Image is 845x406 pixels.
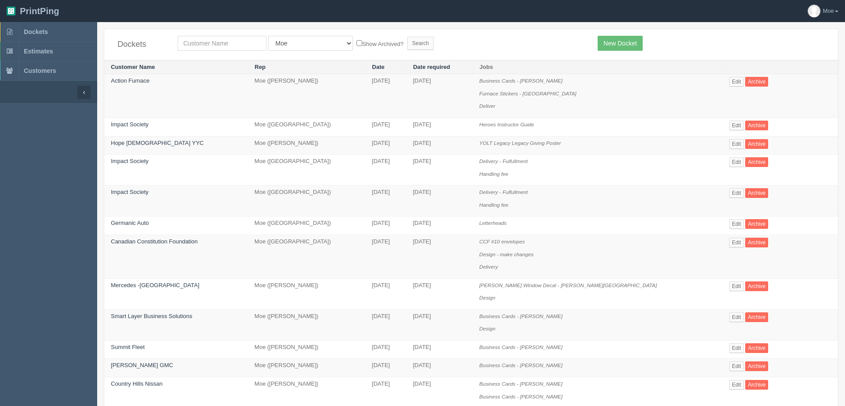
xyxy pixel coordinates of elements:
td: [DATE] [365,278,406,309]
td: [DATE] [406,278,473,309]
a: Action Furnace [111,77,149,84]
td: [DATE] [365,74,406,118]
h4: Dockets [117,40,164,49]
i: Design [479,295,495,300]
i: Design [479,326,495,331]
i: Handling fee [479,171,508,177]
i: Delivery [479,264,498,269]
td: [DATE] [406,155,473,186]
a: Edit [729,139,744,149]
label: Show Archived? [356,38,403,49]
td: Moe ([GEOGRAPHIC_DATA]) [248,118,365,137]
img: avatar_default-7531ab5dedf162e01f1e0bb0964e6a185e93c5c22dfe317fb01d7f8cd2b1632c.jpg [808,5,820,17]
a: Edit [729,77,744,87]
img: logo-3e63b451c926e2ac314895c53de4908e5d424f24456219fb08d385ab2e579770.png [7,7,15,15]
td: Moe ([GEOGRAPHIC_DATA]) [248,216,365,235]
a: Archive [745,281,768,291]
a: Edit [729,121,744,130]
td: Moe ([PERSON_NAME]) [248,309,365,340]
input: Customer Name [178,36,266,51]
a: Edit [729,188,744,198]
td: [DATE] [406,359,473,377]
a: Edit [729,380,744,390]
td: Moe ([PERSON_NAME]) [248,278,365,309]
a: [PERSON_NAME] GMC [111,362,173,368]
span: Customers [24,67,56,74]
td: [DATE] [406,235,473,278]
i: [PERSON_NAME] Window Decal - [PERSON_NAME][GEOGRAPHIC_DATA] [479,282,657,288]
td: [DATE] [365,118,406,137]
a: Rep [255,64,266,70]
a: Impact Society [111,158,148,164]
a: Edit [729,312,744,322]
a: Summit Fleet [111,344,145,350]
span: Dockets [24,28,48,35]
a: Canadian Constitution Foundation [111,238,198,245]
i: Handling fee [479,202,508,208]
span: Estimates [24,48,53,55]
i: Deliver [479,103,495,109]
td: Moe ([PERSON_NAME]) [248,359,365,377]
a: Mercedes -[GEOGRAPHIC_DATA] [111,282,199,288]
i: Furnace Stickers - [GEOGRAPHIC_DATA] [479,91,576,96]
a: Edit [729,343,744,353]
a: Hope [DEMOGRAPHIC_DATA] YYC [111,140,204,146]
a: Archive [745,238,768,247]
input: Search [407,37,434,50]
td: [DATE] [406,340,473,359]
a: Germanic Auto [111,220,149,226]
input: Show Archived? [356,40,362,46]
a: Archive [745,380,768,390]
i: CCF #10 envelopes [479,239,525,244]
a: Impact Society [111,121,148,128]
i: Business Cards - [PERSON_NAME] [479,381,562,387]
a: Edit [729,281,744,291]
td: [DATE] [365,216,406,235]
td: Moe ([PERSON_NAME]) [248,74,365,118]
a: Customer Name [111,64,155,70]
td: [DATE] [365,136,406,155]
a: Archive [745,188,768,198]
a: Archive [745,343,768,353]
a: Smart Layer Business Solutions [111,313,192,319]
td: [DATE] [406,136,473,155]
td: Moe ([PERSON_NAME]) [248,340,365,359]
td: [DATE] [406,74,473,118]
a: Country Hills Nissan [111,380,163,387]
a: Archive [745,312,768,322]
a: Edit [729,238,744,247]
a: Archive [745,219,768,229]
td: [DATE] [365,155,406,186]
a: Archive [745,77,768,87]
i: Delivery - Fulfullment [479,158,528,164]
a: Date [372,64,384,70]
td: [DATE] [365,309,406,340]
td: Moe ([PERSON_NAME]) [248,136,365,155]
i: Business Cards - [PERSON_NAME] [479,394,562,399]
a: Impact Society [111,189,148,195]
i: Business Cards - [PERSON_NAME] [479,313,562,319]
i: Business Cards - [PERSON_NAME] [479,78,562,83]
td: [DATE] [365,235,406,278]
a: Archive [745,361,768,371]
td: [DATE] [406,186,473,216]
a: Date required [413,64,450,70]
td: Moe ([GEOGRAPHIC_DATA]) [248,235,365,278]
i: Letterheads [479,220,507,226]
a: Archive [745,139,768,149]
td: Moe ([GEOGRAPHIC_DATA]) [248,186,365,216]
td: Moe ([GEOGRAPHIC_DATA]) [248,155,365,186]
a: Archive [745,121,768,130]
i: YOLT Legacy Legacy Giving Poster [479,140,561,146]
a: Archive [745,157,768,167]
i: Business Cards - [PERSON_NAME] [479,362,562,368]
i: Design - make changes [479,251,534,257]
td: [DATE] [406,118,473,137]
a: Edit [729,219,744,229]
td: [DATE] [406,216,473,235]
td: [DATE] [365,359,406,377]
td: [DATE] [365,186,406,216]
th: Jobs [473,60,723,74]
i: Heroes Instructor Guide [479,121,534,127]
i: Delivery - Fulfullment [479,189,528,195]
